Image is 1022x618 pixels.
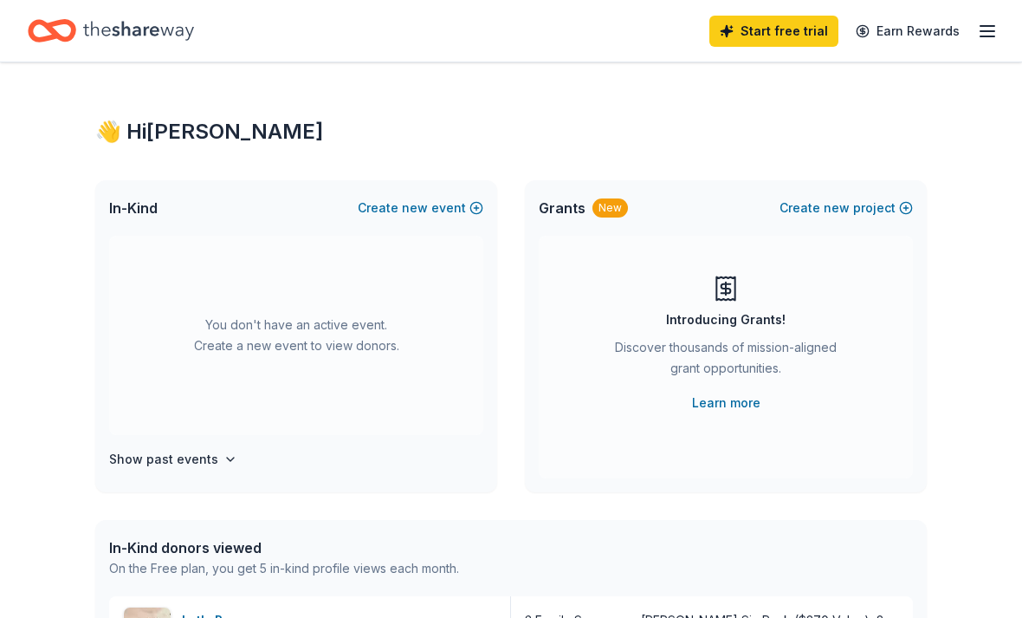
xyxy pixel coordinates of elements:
button: Createnewproject [779,198,913,218]
span: new [824,198,850,218]
button: Show past events [109,449,237,470]
div: 👋 Hi [PERSON_NAME] [95,118,927,146]
div: In-Kind donors viewed [109,537,459,558]
span: new [402,198,428,218]
a: Earn Rewards [845,16,970,47]
div: You don't have an active event. Create a new event to view donors. [109,236,483,435]
a: Start free trial [709,16,838,47]
a: Home [28,10,194,51]
h4: Show past events [109,449,218,470]
a: Learn more [692,393,760,413]
span: In-Kind [109,198,158,218]
button: Createnewevent [358,198,483,218]
div: New [592,198,628,218]
div: On the Free plan, you get 5 in-kind profile views each month. [109,558,459,579]
div: Introducing Grants! [666,309,786,330]
div: Discover thousands of mission-aligned grant opportunities. [608,337,844,386]
span: Grants [539,198,585,218]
